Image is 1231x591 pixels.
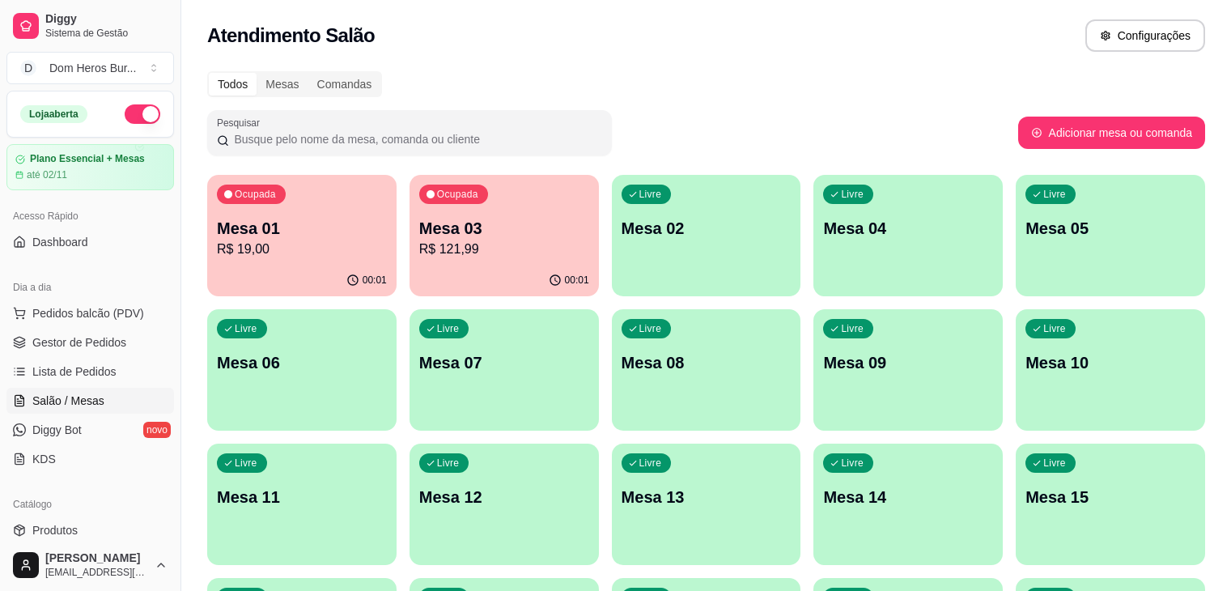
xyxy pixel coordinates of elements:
[209,73,257,96] div: Todos
[6,52,174,84] button: Select a team
[217,351,387,374] p: Mesa 06
[207,444,397,565] button: LivreMesa 11
[207,175,397,296] button: OcupadaMesa 01R$ 19,0000:01
[813,444,1003,565] button: LivreMesa 14
[823,486,993,508] p: Mesa 14
[45,27,168,40] span: Sistema de Gestão
[1043,188,1066,201] p: Livre
[6,388,174,414] a: Salão / Mesas
[419,217,589,240] p: Mesa 03
[32,305,144,321] span: Pedidos balcão (PDV)
[257,73,308,96] div: Mesas
[217,217,387,240] p: Mesa 01
[6,300,174,326] button: Pedidos balcão (PDV)
[32,522,78,538] span: Produtos
[612,309,801,431] button: LivreMesa 08
[841,322,864,335] p: Livre
[27,168,67,181] article: até 02/11
[20,60,36,76] span: D
[1025,351,1195,374] p: Mesa 10
[45,566,148,579] span: [EMAIL_ADDRESS][DOMAIN_NAME]
[1085,19,1205,52] button: Configurações
[612,175,801,296] button: LivreMesa 02
[207,23,375,49] h2: Atendimento Salão
[1018,117,1205,149] button: Adicionar mesa ou comanda
[1025,217,1195,240] p: Mesa 05
[419,240,589,259] p: R$ 121,99
[813,175,1003,296] button: LivreMesa 04
[1016,175,1205,296] button: LivreMesa 05
[639,188,662,201] p: Livre
[217,486,387,508] p: Mesa 11
[612,444,801,565] button: LivreMesa 13
[235,457,257,470] p: Livre
[20,105,87,123] div: Loja aberta
[1016,309,1205,431] button: LivreMesa 10
[6,203,174,229] div: Acesso Rápido
[841,457,864,470] p: Livre
[437,188,478,201] p: Ocupada
[639,457,662,470] p: Livre
[32,334,126,351] span: Gestor de Pedidos
[1043,457,1066,470] p: Livre
[6,546,174,585] button: [PERSON_NAME][EMAIL_ADDRESS][DOMAIN_NAME]
[235,188,276,201] p: Ocupada
[308,73,381,96] div: Comandas
[1016,444,1205,565] button: LivreMesa 15
[229,131,602,147] input: Pesquisar
[1043,322,1066,335] p: Livre
[1025,486,1195,508] p: Mesa 15
[30,153,145,165] article: Plano Essencial + Mesas
[32,393,104,409] span: Salão / Mesas
[6,517,174,543] a: Produtos
[437,322,460,335] p: Livre
[363,274,387,287] p: 00:01
[217,116,265,130] label: Pesquisar
[565,274,589,287] p: 00:01
[813,309,1003,431] button: LivreMesa 09
[841,188,864,201] p: Livre
[45,551,148,566] span: [PERSON_NAME]
[235,322,257,335] p: Livre
[6,330,174,355] a: Gestor de Pedidos
[217,240,387,259] p: R$ 19,00
[6,6,174,45] a: DiggySistema de Gestão
[45,12,168,27] span: Diggy
[622,217,792,240] p: Mesa 02
[207,309,397,431] button: LivreMesa 06
[622,351,792,374] p: Mesa 08
[32,451,56,467] span: KDS
[49,60,136,76] div: Dom Heros Bur ...
[410,444,599,565] button: LivreMesa 12
[32,234,88,250] span: Dashboard
[6,274,174,300] div: Dia a dia
[419,351,589,374] p: Mesa 07
[410,175,599,296] button: OcupadaMesa 03R$ 121,9900:01
[125,104,160,124] button: Alterar Status
[410,309,599,431] button: LivreMesa 07
[32,364,117,380] span: Lista de Pedidos
[437,457,460,470] p: Livre
[6,491,174,517] div: Catálogo
[639,322,662,335] p: Livre
[6,446,174,472] a: KDS
[6,229,174,255] a: Dashboard
[419,486,589,508] p: Mesa 12
[6,417,174,443] a: Diggy Botnovo
[32,422,82,438] span: Diggy Bot
[6,144,174,190] a: Plano Essencial + Mesasaté 02/11
[6,359,174,385] a: Lista de Pedidos
[823,217,993,240] p: Mesa 04
[622,486,792,508] p: Mesa 13
[823,351,993,374] p: Mesa 09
